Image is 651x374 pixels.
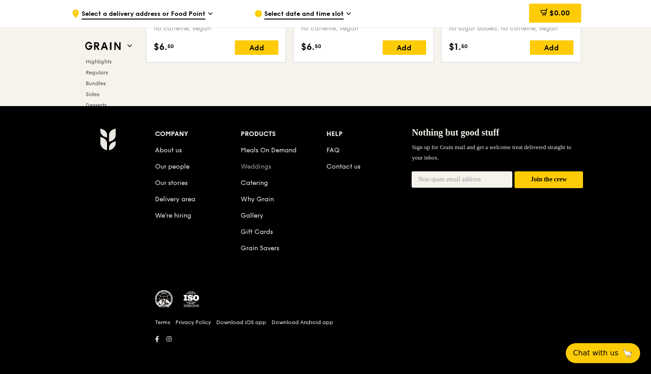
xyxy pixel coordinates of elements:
[155,290,173,308] img: MUIS Halal Certified
[216,319,266,326] a: Download iOS app
[241,179,268,187] a: Catering
[241,244,279,252] a: Grain Savers
[86,102,107,108] span: Desserts
[622,348,633,359] span: 🦙
[241,228,273,236] a: Gift Cards
[412,171,512,188] input: Non-spam email address
[175,319,211,326] a: Privacy Policy
[515,171,583,188] button: Join the crew
[82,38,124,54] img: Grain web logo
[549,9,570,17] span: $0.00
[86,58,112,65] span: Highlights
[383,40,426,55] div: Add
[154,24,278,33] div: no caffeine, vegan
[64,345,587,353] h6: Revision
[530,40,573,55] div: Add
[155,128,241,141] div: Company
[155,163,189,170] a: Our people
[301,40,315,54] span: $6.
[566,343,640,363] button: Chat with us🦙
[241,128,326,141] div: Products
[241,146,296,154] a: Meals On Demand
[326,163,360,170] a: Contact us
[86,69,108,76] span: Regulars
[86,80,106,87] span: Bundles
[461,43,468,50] span: 50
[301,24,426,33] div: no caffeine, vegan
[154,40,167,54] span: $6.
[264,10,344,19] span: Select date and time slot
[412,144,571,160] span: Sign up for Grain mail and get a welcome treat delivered straight to your inbox.
[235,40,278,55] div: Add
[272,319,333,326] a: Download Android app
[167,43,174,50] span: 50
[241,195,274,203] a: Why Grain
[315,43,321,50] span: 50
[182,290,200,308] img: ISO Certified
[326,146,340,154] a: FAQ
[155,195,195,203] a: Delivery area
[241,163,271,170] a: Weddings
[573,348,618,359] span: Chat with us
[155,179,188,187] a: Our stories
[86,91,99,97] span: Sides
[155,212,191,219] a: We’re hiring
[82,10,205,19] span: Select a delivery address or Food Point
[449,24,573,33] div: no sugar added, no caffeine, vegan
[241,212,263,219] a: Gallery
[155,146,182,154] a: About us
[100,128,116,151] img: Grain
[412,127,499,137] span: Nothing but good stuff
[326,128,412,141] div: Help
[449,40,461,54] span: $1.
[155,319,170,326] a: Terms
